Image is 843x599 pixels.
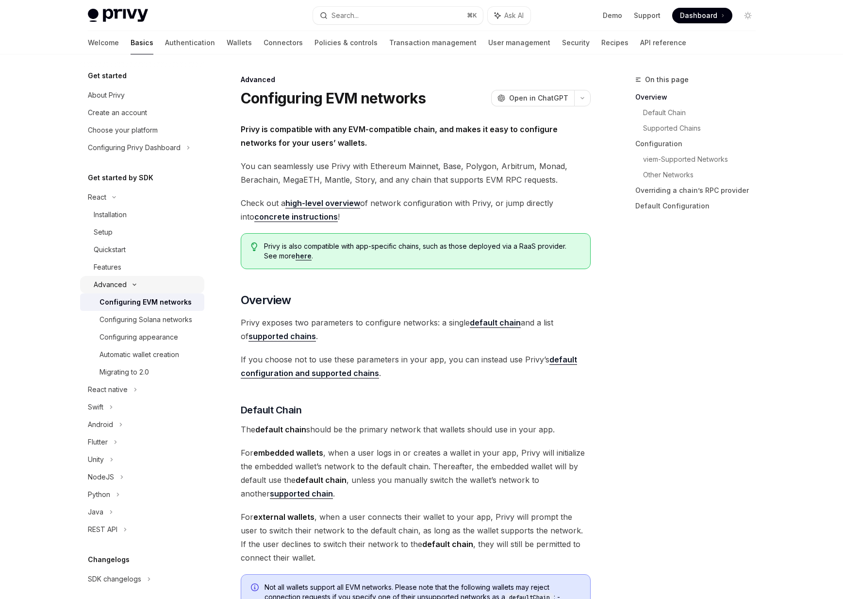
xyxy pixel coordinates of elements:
[88,31,119,54] a: Welcome
[680,11,717,20] span: Dashboard
[470,318,521,328] a: default chain
[88,70,127,82] h5: Get started
[285,198,360,208] a: high-level overview
[131,31,153,54] a: Basics
[255,425,306,434] strong: default chain
[509,93,568,103] span: Open in ChatGPT
[634,11,661,20] a: Support
[241,353,591,380] span: If you choose not to use these parameters in your app, you can instead use Privy’s .
[488,7,530,24] button: Ask AI
[488,31,550,54] a: User management
[635,183,763,198] a: Overriding a chain’s RPC provider
[80,241,204,258] a: Quickstart
[88,471,114,483] div: NodeJS
[88,554,130,565] h5: Changelogs
[94,261,121,273] div: Features
[88,191,106,203] div: React
[640,31,686,54] a: API reference
[99,366,149,378] div: Migrating to 2.0
[470,318,521,327] strong: default chain
[88,172,153,184] h5: Get started by SDK
[80,104,204,121] a: Create an account
[331,10,359,21] div: Search...
[88,454,104,465] div: Unity
[254,212,338,222] a: concrete instructions
[251,242,258,251] svg: Tip
[80,363,204,381] a: Migrating to 2.0
[313,7,483,24] button: Search...⌘K
[88,124,158,136] div: Choose your platform
[296,475,347,485] strong: default chain
[80,328,204,346] a: Configuring appearance
[80,258,204,276] a: Features
[389,31,477,54] a: Transaction management
[467,12,477,19] span: ⌘ K
[227,31,252,54] a: Wallets
[241,423,591,436] span: The should be the primary network that wallets should use in your app.
[99,349,179,360] div: Automatic wallet creation
[80,121,204,139] a: Choose your platform
[88,436,108,448] div: Flutter
[251,583,261,593] svg: Info
[270,489,333,499] a: supported chain
[80,86,204,104] a: About Privy
[80,346,204,363] a: Automatic wallet creation
[88,9,148,22] img: light logo
[635,136,763,152] a: Configuration
[601,31,628,54] a: Recipes
[88,419,113,430] div: Android
[672,8,732,23] a: Dashboard
[314,31,378,54] a: Policies & controls
[740,8,756,23] button: Toggle dark mode
[504,11,524,20] span: Ask AI
[248,331,316,342] a: supported chains
[88,401,103,413] div: Swift
[80,206,204,223] a: Installation
[241,316,591,343] span: Privy exposes two parameters to configure networks: a single and a list of .
[94,244,126,256] div: Quickstart
[88,89,125,101] div: About Privy
[88,506,103,518] div: Java
[253,512,314,522] strong: external wallets
[241,75,591,85] div: Advanced
[94,226,113,238] div: Setup
[603,11,622,20] a: Demo
[88,142,181,154] div: Configuring Privy Dashboard
[643,167,763,183] a: Other Networks
[264,31,303,54] a: Connectors
[94,279,127,291] div: Advanced
[241,510,591,565] span: For , when a user connects their wallet to your app, Privy will prompt the user to switch their n...
[241,159,591,187] span: You can seamlessly use Privy with Ethereum Mainnet, Base, Polygon, Arbitrum, Monad, Berachain, Me...
[241,89,426,107] h1: Configuring EVM networks
[635,89,763,105] a: Overview
[99,331,178,343] div: Configuring appearance
[562,31,590,54] a: Security
[241,446,591,500] span: For , when a user logs in or creates a wallet in your app, Privy will initialize the embedded wal...
[99,314,192,325] div: Configuring Solana networks
[422,539,473,549] strong: default chain
[80,223,204,241] a: Setup
[165,31,215,54] a: Authentication
[241,124,558,148] strong: Privy is compatible with any EVM-compatible chain, and makes it easy to configure networks for yo...
[88,524,117,535] div: REST API
[88,384,128,395] div: React native
[88,573,141,585] div: SDK changelogs
[643,120,763,136] a: Supported Chains
[241,196,591,223] span: Check out a of network configuration with Privy, or jump directly into !
[253,448,323,458] strong: embedded wallets
[643,105,763,120] a: Default Chain
[491,90,574,106] button: Open in ChatGPT
[241,292,291,308] span: Overview
[88,107,147,119] div: Create an account
[80,311,204,328] a: Configuring Solana networks
[241,403,302,417] span: Default Chain
[88,489,110,500] div: Python
[296,252,312,260] a: here
[94,209,127,221] div: Installation
[264,241,580,261] span: Privy is also compatible with app-specific chains, such as those deployed via a RaaS provider. Se...
[99,296,192,308] div: Configuring EVM networks
[645,74,689,86] span: On this page
[80,293,204,311] a: Configuring EVM networks
[635,198,763,214] a: Default Configuration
